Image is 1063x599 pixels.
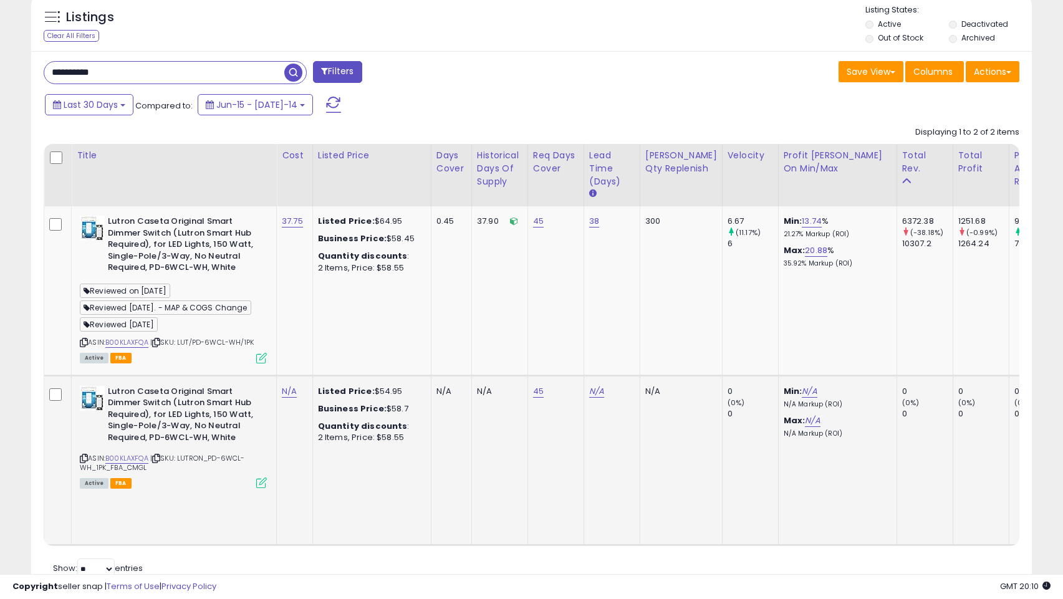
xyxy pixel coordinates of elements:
[80,300,251,315] span: Reviewed [DATE]. - MAP & COGS Change
[784,385,802,397] b: Min:
[878,32,923,43] label: Out of Stock
[105,453,148,464] a: B00KLAXFQA
[80,216,267,362] div: ASIN:
[80,453,245,472] span: | SKU: LUTRON_PD-6WCL-WH_1PK_FBA_CMGL
[105,337,148,348] a: B00KLAXFQA
[80,284,170,298] span: Reviewed on [DATE]
[958,149,1004,175] div: Total Profit
[12,580,58,592] strong: Copyright
[902,386,953,397] div: 0
[318,421,421,432] div: :
[645,216,713,227] div: 300
[839,61,903,82] button: Save View
[784,216,887,239] div: %
[53,562,143,574] span: Show: entries
[958,398,976,408] small: (0%)
[318,149,426,162] div: Listed Price
[318,386,421,397] div: $54.95
[107,580,160,592] a: Terms of Use
[728,238,778,249] div: 6
[318,216,421,227] div: $64.95
[318,250,408,262] b: Quantity discounts
[645,386,713,397] div: N/A
[108,386,259,447] b: Lutron Caseta Original Smart Dimmer Switch (Lutron Smart Hub Required), for LED Lights, 150 Watt,...
[878,19,901,29] label: Active
[436,149,466,175] div: Days Cover
[640,144,722,206] th: Please note that this number is a calculation based on your required days of coverage and your ve...
[902,238,953,249] div: 10307.2
[477,149,522,188] div: Historical Days Of Supply
[80,353,108,363] span: All listings currently available for purchase on Amazon
[80,386,105,411] img: 51PJWBuc-zL._SL40_.jpg
[589,215,599,228] a: 38
[784,259,887,268] p: 35.92% Markup (ROI)
[961,19,1008,29] label: Deactivated
[728,398,745,408] small: (0%)
[150,337,254,347] span: | SKU: LUT/PD-6WCL-WH/1PK
[736,228,761,237] small: (11.17%)
[805,415,820,427] a: N/A
[318,420,408,432] b: Quantity discounts
[318,233,421,244] div: $58.45
[802,385,817,398] a: N/A
[282,149,307,162] div: Cost
[135,100,193,112] span: Compared to:
[45,94,133,115] button: Last 30 Days
[436,216,462,227] div: 0.45
[784,149,892,175] div: Profit [PERSON_NAME] on Min/Max
[318,403,421,415] div: $58.7
[784,245,887,268] div: %
[784,244,806,256] b: Max:
[645,149,717,175] div: [PERSON_NAME] Qty Replenish
[318,251,421,262] div: :
[12,581,216,593] div: seller snap | |
[533,149,579,175] div: Req Days Cover
[902,398,920,408] small: (0%)
[784,415,806,426] b: Max:
[589,149,635,188] div: Lead Time (Days)
[318,215,375,227] b: Listed Price:
[778,144,897,206] th: The percentage added to the cost of goods (COGS) that forms the calculator for Min & Max prices.
[902,216,953,227] div: 6372.38
[1014,398,1032,408] small: (0%)
[728,408,778,419] div: 0
[477,386,518,397] div: N/A
[802,215,822,228] a: 13.74
[77,149,271,162] div: Title
[66,9,114,26] h5: Listings
[318,262,421,274] div: 2 Items, Price: $58.55
[477,216,518,227] div: 37.90
[318,232,387,244] b: Business Price:
[80,386,267,487] div: ASIN:
[533,215,544,228] a: 45
[784,400,887,409] p: N/A Markup (ROI)
[110,353,132,363] span: FBA
[966,61,1019,82] button: Actions
[966,228,998,237] small: (-0.99%)
[784,230,887,239] p: 21.27% Markup (ROI)
[805,244,827,257] a: 20.88
[282,215,303,228] a: 37.75
[436,386,462,397] div: N/A
[728,386,778,397] div: 0
[958,238,1009,249] div: 1264.24
[110,478,132,489] span: FBA
[1000,580,1051,592] span: 2025-08-14 20:10 GMT
[589,188,597,199] small: Lead Time (Days).
[533,385,544,398] a: 45
[161,580,216,592] a: Privacy Policy
[198,94,313,115] button: Jun-15 - [DATE]-14
[902,408,953,419] div: 0
[80,216,105,241] img: 51PJWBuc-zL._SL40_.jpg
[44,30,99,42] div: Clear All Filters
[80,317,158,332] span: Reviewed [DATE]
[784,429,887,438] p: N/A Markup (ROI)
[865,4,1032,16] p: Listing States:
[313,61,362,83] button: Filters
[913,65,953,78] span: Columns
[282,385,297,398] a: N/A
[902,149,948,175] div: Total Rev.
[318,403,387,415] b: Business Price:
[108,216,259,277] b: Lutron Caseta Original Smart Dimmer Switch (Lutron Smart Hub Required), for LED Lights, 150 Watt,...
[961,32,995,43] label: Archived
